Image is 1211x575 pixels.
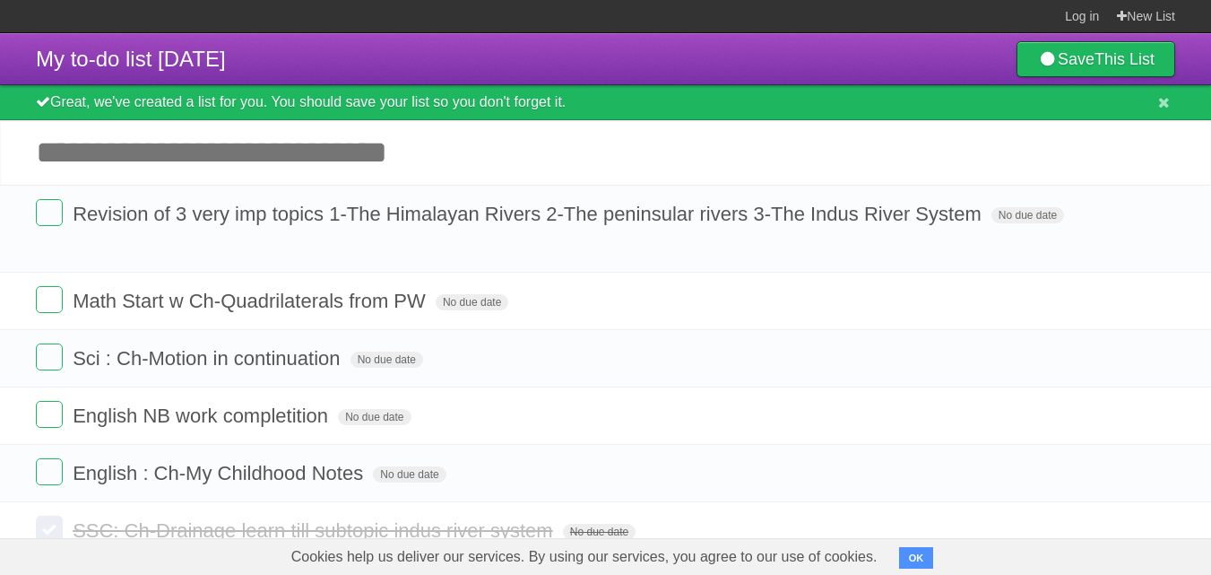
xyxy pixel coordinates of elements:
span: No due date [350,352,423,368]
a: SaveThis List [1016,41,1175,77]
span: No due date [373,466,445,483]
b: This List [1094,50,1155,68]
span: No due date [436,294,508,310]
label: Done [36,516,63,543]
label: Done [36,458,63,485]
span: SSC: Ch-Drainage learn till subtopic indus river system [73,519,558,542]
span: Cookies help us deliver our services. By using our services, you agree to our use of cookies. [273,539,895,575]
span: English : Ch-My Childhood Notes [73,462,368,484]
span: My to-do list [DATE] [36,47,226,71]
span: No due date [563,524,636,540]
label: Done [36,401,63,428]
button: OK [899,547,934,569]
span: No due date [338,409,411,425]
label: Done [36,286,63,313]
span: Revision of 3 very imp topics 1-The Himalayan Rivers 2-The peninsular rivers 3-The Indus River Sy... [73,203,986,225]
span: English NB work completition [73,405,333,427]
span: No due date [991,207,1064,223]
span: Sci : Ch-Motion in continuation [73,347,344,370]
label: Done [36,344,63,370]
span: Math Start w Ch-Quadrilaterals from PW [73,290,430,312]
label: Done [36,199,63,226]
